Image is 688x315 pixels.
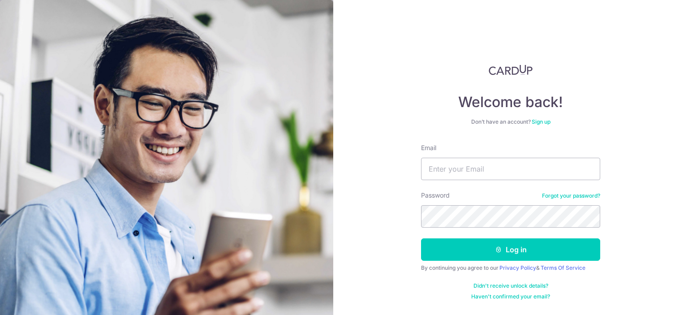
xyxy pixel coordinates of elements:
div: Don’t have an account? [421,118,600,125]
label: Password [421,191,450,200]
label: Email [421,143,436,152]
a: Haven't confirmed your email? [471,293,550,300]
img: CardUp Logo [489,65,533,75]
a: Terms Of Service [541,264,585,271]
a: Sign up [532,118,550,125]
button: Log in [421,238,600,261]
a: Privacy Policy [499,264,536,271]
a: Forgot your password? [542,192,600,199]
a: Didn't receive unlock details? [473,282,548,289]
input: Enter your Email [421,158,600,180]
div: By continuing you agree to our & [421,264,600,272]
h4: Welcome back! [421,93,600,111]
